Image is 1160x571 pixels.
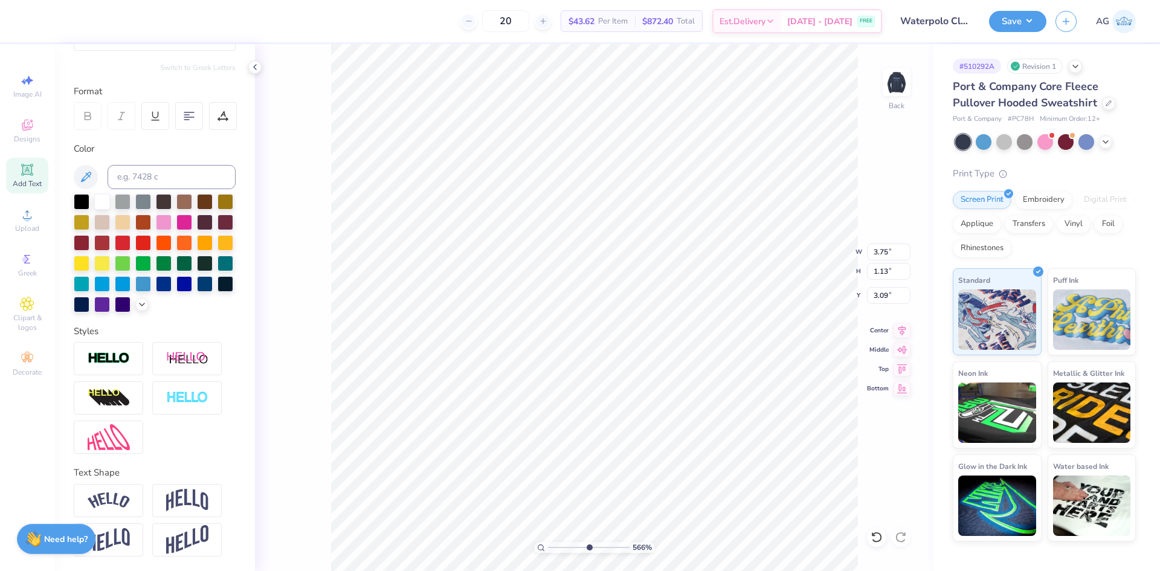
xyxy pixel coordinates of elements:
div: Back [889,100,904,111]
img: Standard [958,289,1036,350]
span: Water based Ink [1053,460,1109,473]
span: Image AI [13,89,42,99]
span: Metallic & Glitter Ink [1053,367,1124,379]
img: Water based Ink [1053,476,1131,536]
button: Switch to Greek Letters [160,63,236,73]
div: Styles [74,324,236,338]
a: AG [1096,10,1136,33]
img: Stroke [88,352,130,366]
div: Transfers [1005,215,1053,233]
div: Embroidery [1015,191,1072,209]
span: $872.40 [642,15,673,28]
div: # 510292A [953,59,1001,74]
div: Applique [953,215,1001,233]
span: 566 % [633,542,652,553]
span: Upload [15,224,39,233]
span: Port & Company [953,114,1002,124]
span: Designs [14,134,40,144]
img: Arch [166,489,208,512]
img: Metallic & Glitter Ink [1053,382,1131,443]
img: Rise [166,525,208,555]
span: Neon Ink [958,367,988,379]
div: Vinyl [1057,215,1091,233]
img: Puff Ink [1053,289,1131,350]
div: Rhinestones [953,239,1011,257]
span: Standard [958,274,990,286]
span: Bottom [867,384,889,393]
span: FREE [860,17,872,25]
span: Port & Company Core Fleece Pullover Hooded Sweatshirt [953,79,1098,110]
span: # PC78H [1008,114,1034,124]
img: Negative Space [166,391,208,405]
span: Top [867,365,889,373]
img: Shadow [166,351,208,366]
img: Back [884,70,909,94]
span: Add Text [13,179,42,189]
button: Save [989,11,1046,32]
img: Glow in the Dark Ink [958,476,1036,536]
span: Clipart & logos [6,313,48,332]
span: Per Item [598,15,628,28]
input: Untitled Design [891,9,980,33]
span: Greek [18,268,37,278]
span: Minimum Order: 12 + [1040,114,1100,124]
img: 3d Illusion [88,389,130,408]
div: Foil [1094,215,1123,233]
div: Digital Print [1076,191,1135,209]
div: Color [74,142,236,156]
span: Est. Delivery [720,15,765,28]
div: Screen Print [953,191,1011,209]
strong: Need help? [44,534,88,545]
img: Arc [88,492,130,509]
img: Flag [88,528,130,552]
div: Print Type [953,167,1136,181]
span: AG [1096,15,1109,28]
img: Free Distort [88,424,130,450]
span: Middle [867,346,889,354]
span: [DATE] - [DATE] [787,15,852,28]
div: Revision 1 [1007,59,1063,74]
span: Puff Ink [1053,274,1078,286]
span: Total [677,15,695,28]
img: Aljosh Eyron Garcia [1112,10,1136,33]
input: e.g. 7428 c [108,165,236,189]
span: Decorate [13,367,42,377]
div: Format [74,85,237,98]
img: Neon Ink [958,382,1036,443]
span: Center [867,326,889,335]
span: Glow in the Dark Ink [958,460,1027,473]
span: $43.62 [569,15,594,28]
input: – – [482,10,529,32]
div: Text Shape [74,466,236,480]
